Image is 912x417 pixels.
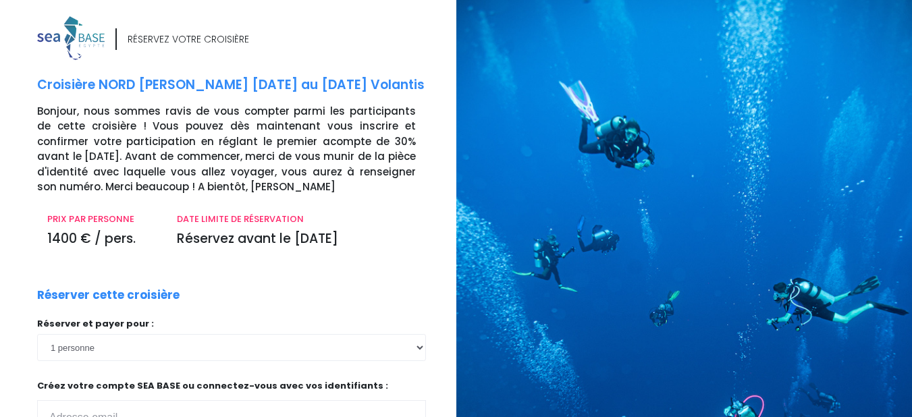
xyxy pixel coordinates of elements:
p: Réserver cette croisière [37,287,180,304]
p: Croisière NORD [PERSON_NAME] [DATE] au [DATE] Volantis [37,76,446,95]
div: RÉSERVEZ VOTRE CROISIÈRE [128,32,249,47]
p: PRIX PAR PERSONNE [47,213,157,226]
p: Bonjour, nous sommes ravis de vous compter parmi les participants de cette croisière ! Vous pouve... [37,104,446,195]
img: logo_color1.png [37,16,105,60]
p: Réservez avant le [DATE] [177,229,416,249]
p: Réserver et payer pour : [37,317,426,331]
p: DATE LIMITE DE RÉSERVATION [177,213,416,226]
p: 1400 € / pers. [47,229,157,249]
